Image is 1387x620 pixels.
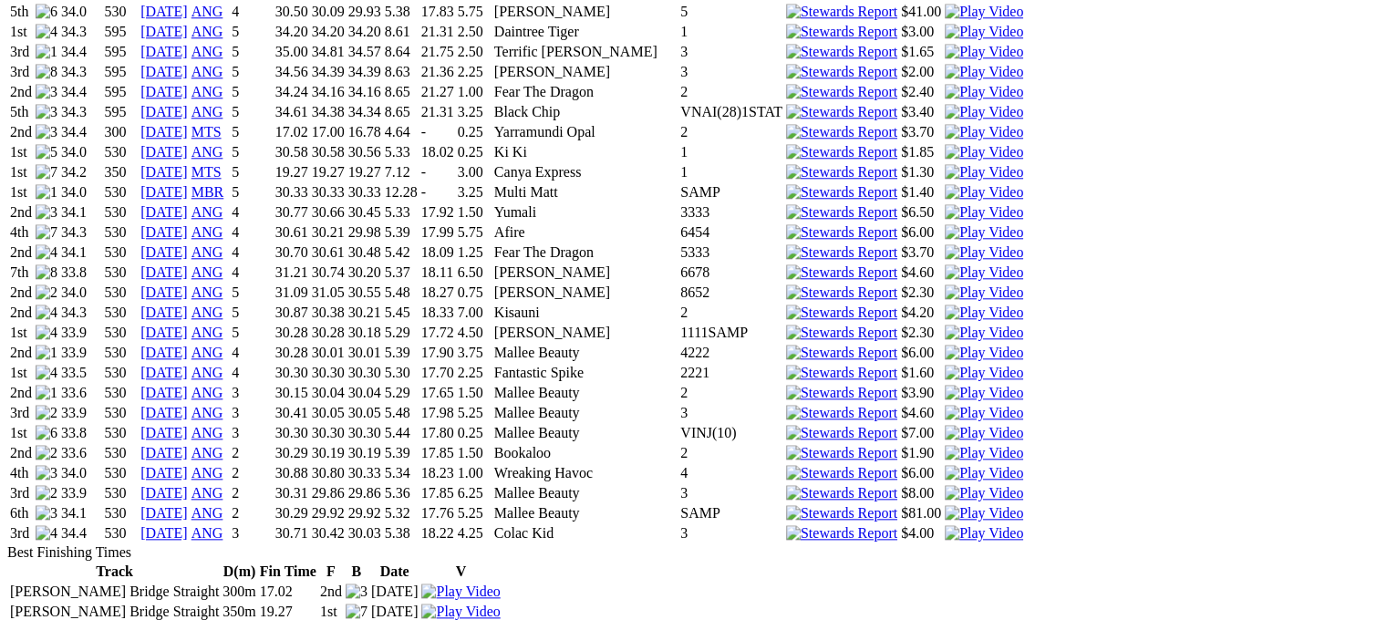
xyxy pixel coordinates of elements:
img: Stewards Report [786,445,897,461]
a: [DATE] [140,104,188,119]
a: [DATE] [140,345,188,360]
a: [DATE] [140,264,188,280]
img: Stewards Report [786,64,897,80]
a: View replay [945,164,1023,180]
td: 1st [9,143,33,161]
td: 30.09 [311,3,346,21]
td: 34.1 [60,203,102,222]
img: Play Video [421,604,500,620]
a: [DATE] [140,164,188,180]
a: [DATE] [140,385,188,400]
td: 3rd [9,63,33,81]
a: View replay [945,104,1023,119]
a: [DATE] [140,405,188,420]
img: 7 [346,604,367,620]
td: 595 [104,23,139,41]
td: 34.39 [347,63,382,81]
a: View replay [945,184,1023,200]
a: [DATE] [140,485,188,501]
img: Play Video [945,505,1023,522]
td: 595 [104,83,139,101]
td: Black Chip [493,103,678,121]
img: 6 [36,425,57,441]
td: 30.58 [274,143,309,161]
td: Yarramundi Opal [493,123,678,141]
td: 5.33 [384,143,419,161]
td: 8.63 [384,63,419,81]
td: $3.00 [900,23,942,41]
img: 3 [36,104,57,120]
img: Play Video [945,365,1023,381]
a: View replay [945,244,1023,260]
td: $1.85 [900,143,942,161]
a: View replay [945,24,1023,39]
td: 5 [231,183,273,201]
td: 5 [231,43,273,61]
img: 1 [36,44,57,60]
td: 595 [104,103,139,121]
td: 8.65 [384,103,419,121]
a: MTS [191,164,222,180]
a: ANG [191,305,223,320]
a: [DATE] [140,305,188,320]
img: Play Video [945,264,1023,281]
td: [PERSON_NAME] [493,3,678,21]
td: 5 [231,63,273,81]
a: ANG [191,405,223,420]
a: ANG [191,385,223,400]
td: 1st [9,23,33,41]
img: Stewards Report [786,485,897,501]
td: 34.39 [311,63,346,81]
a: MBR [191,184,224,200]
td: 34.4 [60,83,102,101]
img: Stewards Report [786,385,897,401]
td: 30.33 [347,183,382,201]
img: 7 [36,224,57,241]
img: 3 [36,465,57,481]
a: View replay [945,264,1023,280]
td: 5 [231,103,273,121]
img: 6 [36,4,57,20]
td: 2.50 [457,23,492,41]
td: 595 [104,63,139,81]
td: 34.20 [274,23,309,41]
img: 8 [36,64,57,80]
img: Play Video [945,184,1023,201]
a: ANG [191,284,223,300]
a: ANG [191,425,223,440]
a: View replay [945,385,1023,400]
a: View replay [945,4,1023,19]
td: 300 [104,123,139,141]
td: 34.3 [60,103,102,121]
td: 5 [231,23,273,41]
a: ANG [191,4,223,19]
img: 3 [346,584,367,600]
a: [DATE] [140,4,188,19]
a: ANG [191,505,223,521]
td: 21.36 [420,63,455,81]
a: View replay [945,445,1023,460]
td: 2nd [9,83,33,101]
img: Play Video [945,405,1023,421]
a: View replay [945,485,1023,501]
img: Stewards Report [786,164,897,181]
img: 3 [36,204,57,221]
img: 3 [36,505,57,522]
a: View replay [945,405,1023,420]
td: $1.65 [900,43,942,61]
img: Play Video [945,124,1023,140]
td: 34.2 [60,163,102,181]
td: - [420,123,455,141]
td: 21.31 [420,23,455,41]
td: 530 [104,3,139,21]
img: 2 [36,485,57,501]
a: [DATE] [140,44,188,59]
td: 350 [104,163,139,181]
td: 1.00 [457,83,492,101]
a: [DATE] [140,365,188,380]
td: SAMP [679,183,783,201]
td: 30.33 [274,183,309,201]
img: Play Video [945,325,1023,341]
td: 2.25 [457,63,492,81]
td: 3 [679,43,783,61]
